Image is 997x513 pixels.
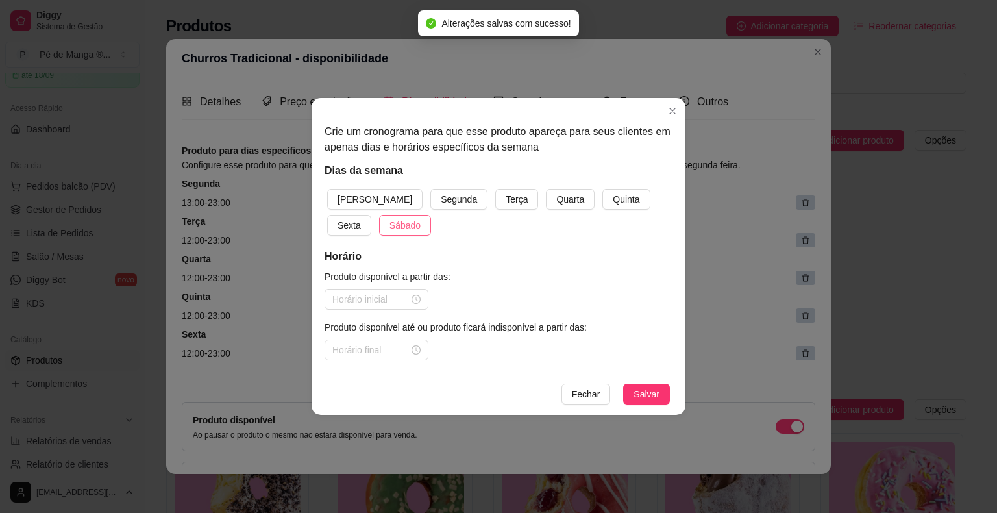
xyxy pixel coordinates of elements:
[327,189,423,210] button: [PERSON_NAME]
[556,192,584,206] span: Quarta
[325,320,672,334] article: Produto disponível até ou produto ficará indisponível a partir das:
[602,189,650,210] button: Quinta
[325,249,672,264] h5: Horário
[441,18,571,29] span: Alterações salvas com sucesso!
[325,269,672,284] article: Produto disponível a partir das:
[561,384,611,405] button: Fechar
[325,124,672,155] article: Crie um cronograma para que esse produto apareça para seus clientes em apenas dias e horários esp...
[495,189,538,210] button: Terça
[430,189,487,210] button: Segunda
[325,163,672,184] h5: Dias da semana
[426,18,436,29] span: check-circle
[379,215,431,236] button: Sábado
[441,192,477,206] span: Segunda
[546,189,595,210] button: Quarta
[338,192,412,206] span: [PERSON_NAME]
[662,101,683,121] button: Close
[338,218,361,232] span: Sexta
[506,192,528,206] span: Terça
[332,343,409,357] input: Horário final
[327,215,371,236] button: Sexta
[623,384,670,405] button: Salvar
[389,218,421,232] span: Sábado
[634,387,659,401] span: Salvar
[332,292,409,307] input: Horário inicial
[613,192,639,206] span: Quinta
[572,387,600,401] span: Fechar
